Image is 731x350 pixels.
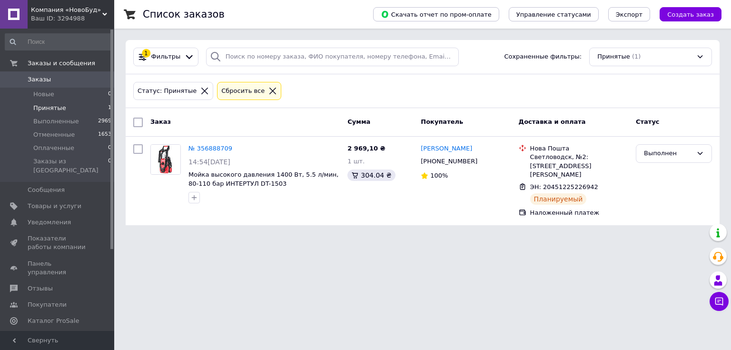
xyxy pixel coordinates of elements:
[33,130,75,139] span: Отмененные
[28,186,65,194] span: Сообщения
[136,86,198,96] div: Статус: Принятые
[632,53,641,60] span: (1)
[381,10,492,19] span: Скачать отчет по пром-оплате
[28,59,95,68] span: Заказы и сообщения
[519,118,586,125] span: Доставка и оплата
[530,193,587,205] div: Планируемый
[347,145,385,152] span: 2 969,10 ₴
[219,86,267,96] div: Сбросить все
[108,157,111,174] span: 0
[28,260,88,277] span: Панель управления
[33,144,74,152] span: Оплаченные
[530,144,628,153] div: Нова Пошта
[504,52,582,61] span: Сохраненные фильтры:
[31,14,114,23] div: Ваш ID: 3294988
[636,118,660,125] span: Статус
[608,7,650,21] button: Экспорт
[142,49,150,58] div: 1
[28,300,67,309] span: Покупатели
[150,118,171,125] span: Заказ
[33,90,54,99] span: Новые
[98,117,111,126] span: 2969
[597,52,630,61] span: Принятые
[33,104,66,112] span: Принятые
[5,33,112,50] input: Поиск
[347,158,365,165] span: 1 шт.
[151,52,181,61] span: Фильтры
[644,149,692,159] div: Выполнен
[206,48,459,66] input: Поиск по номеру заказа, ФИО покупателя, номеру телефона, Email, номеру накладной
[530,153,628,179] div: Светловодск, №2: [STREET_ADDRESS][PERSON_NAME]
[108,90,111,99] span: 0
[33,157,108,174] span: Заказы из [GEOGRAPHIC_DATA]
[28,202,81,210] span: Товары и услуги
[710,292,729,311] button: Чат с покупателем
[650,10,721,18] a: Создать заказ
[660,7,721,21] button: Создать заказ
[667,11,714,18] span: Создать заказ
[150,144,181,175] a: Фото товару
[373,7,499,21] button: Скачать отчет по пром-оплате
[188,171,339,187] a: Мойка высокого давления 1400 Вт, 5.5 л/мин, 80-110 бар ИНТЕРТУЛ DT-1503
[188,158,230,166] span: 14:54[DATE]
[28,284,53,293] span: Отзывы
[28,75,51,84] span: Заказы
[616,11,642,18] span: Экспорт
[530,183,598,190] span: ЭН: 20451225226942
[33,117,79,126] span: Выполненные
[188,145,232,152] a: № 356888709
[108,104,111,112] span: 1
[516,11,591,18] span: Управление статусами
[421,118,463,125] span: Покупатель
[28,234,88,251] span: Показатели работы компании
[347,118,370,125] span: Сумма
[347,170,395,181] div: 304.04 ₴
[28,317,79,325] span: Каталог ProSale
[430,172,448,179] span: 100%
[419,155,479,168] div: [PHONE_NUMBER]
[151,145,180,174] img: Фото товару
[421,144,472,153] a: [PERSON_NAME]
[143,9,225,20] h1: Список заказов
[98,130,111,139] span: 1653
[28,218,71,227] span: Уведомления
[108,144,111,152] span: 0
[31,6,102,14] span: Компания «НовоБуд»
[509,7,599,21] button: Управление статусами
[530,209,628,217] div: Наложенный платеж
